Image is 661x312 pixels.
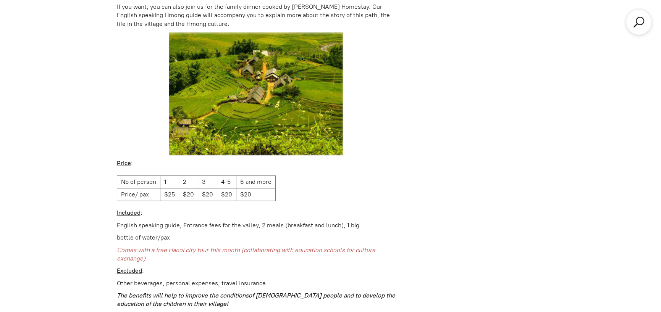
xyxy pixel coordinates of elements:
[117,221,396,230] p: English speaking guide, Entrance fees for the valley, 2 meals (breakfast and lunch), 1 big
[117,188,160,201] td: Price/ pax
[198,188,217,201] td: $20
[117,159,396,167] p: :
[160,175,179,188] td: 1
[117,175,160,188] td: Nb of person
[217,175,236,188] td: 4-5
[117,292,249,299] i: The benefits will help to improve the conditions
[117,279,396,288] p: Other beverages, personal expenses, travel insurance
[236,175,275,188] td: 6 and more
[236,188,275,201] td: $20
[179,175,198,188] td: 2
[117,246,375,262] em: Comes with a free Hanoi city tour this month (collaborating with education schools for culture ex...
[117,209,141,216] u: Included
[117,233,396,242] p: bottle of water/pax
[632,15,646,29] a: Search products
[117,292,395,307] i: of [DEMOGRAPHIC_DATA] people and to develop the education of the children in their village!
[117,159,131,167] u: Price
[160,188,179,201] td: $25
[217,188,236,201] td: $20
[117,3,396,28] p: If you want, you can also join us for the family dinner cooked by [PERSON_NAME] Homestay. Our Eng...
[179,188,198,201] td: $20
[117,267,396,275] p: :
[117,209,396,217] p: :
[198,175,217,188] td: 3
[117,267,142,274] strong: Excluded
